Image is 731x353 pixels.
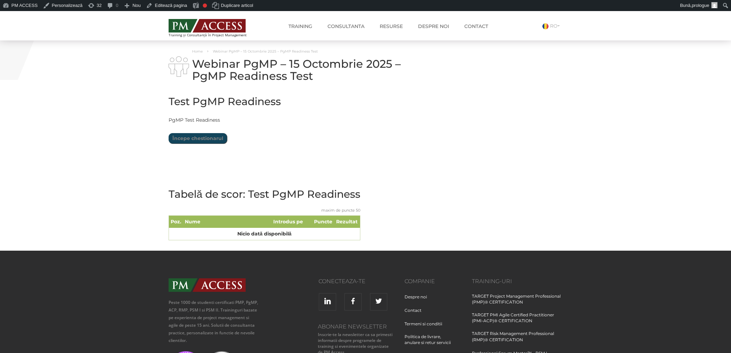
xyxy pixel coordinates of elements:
[169,17,259,37] a: Training și Consultanță în Project Management
[405,278,462,285] h3: Companie
[169,299,259,344] p: Peste 1000 de studenti certificati PMP, PgMP, ACP, RMP, PSM I si PSM II. Traininguri bazate pe ex...
[169,33,259,37] span: Training și Consultanță în Project Management
[169,116,281,124] p: PgMP Test Readiness
[316,324,394,330] h3: Abonare Newsletter
[283,19,317,33] a: Training
[169,203,360,215] caption: maxim de puncte 50
[264,216,312,228] th: Introdus pe
[213,49,318,54] span: Webinar PgMP – 15 Octombrie 2025 – PgMP Readiness Test
[334,216,360,228] th: Rezultat
[472,278,563,285] h3: Training-uri
[405,334,462,352] a: Politica de livrare, anulare si retur servicii
[169,133,227,143] input: Începe chestionarul
[169,96,281,107] h2: Test PgMP Readiness
[472,293,563,312] a: TARGET Project Management Professional (PMP)® CERTIFICATION
[405,321,447,334] a: Termeni si conditii
[169,19,246,32] img: PM ACCESS - Echipa traineri si consultanti certificati PMP: Narciss Popescu, Mihai Olaru, Monica ...
[169,56,189,77] img: i-02.png
[270,278,365,285] h3: Conecteaza-te
[312,216,334,228] th: Puncte
[169,58,428,82] h1: Webinar PgMP – 15 Octombrie 2025 – PgMP Readiness Test
[692,3,709,8] span: prologue
[472,312,563,331] a: TARGET PMI Agile Certified Practitioner (PMI-ACP)® CERTIFICATION
[405,307,427,320] a: Contact
[413,19,454,33] a: Despre noi
[183,216,264,228] th: Nume
[169,278,246,292] img: PMAccess
[322,19,370,33] a: Consultanta
[405,294,432,307] a: Despre noi
[459,19,493,33] a: Contact
[192,49,203,54] a: Home
[542,23,562,29] a: RO
[169,228,360,240] td: Nicio dată disponibilă
[374,19,408,33] a: Resurse
[169,216,183,228] th: Poz.
[472,331,563,349] a: TARGET Risk Management Professional (RMP)® CERTIFICATION
[203,3,207,8] div: Necesită îmbunătățire
[169,188,360,200] h2: Tabelă de scor: Test PgMP Readiness
[542,23,549,29] img: Romana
